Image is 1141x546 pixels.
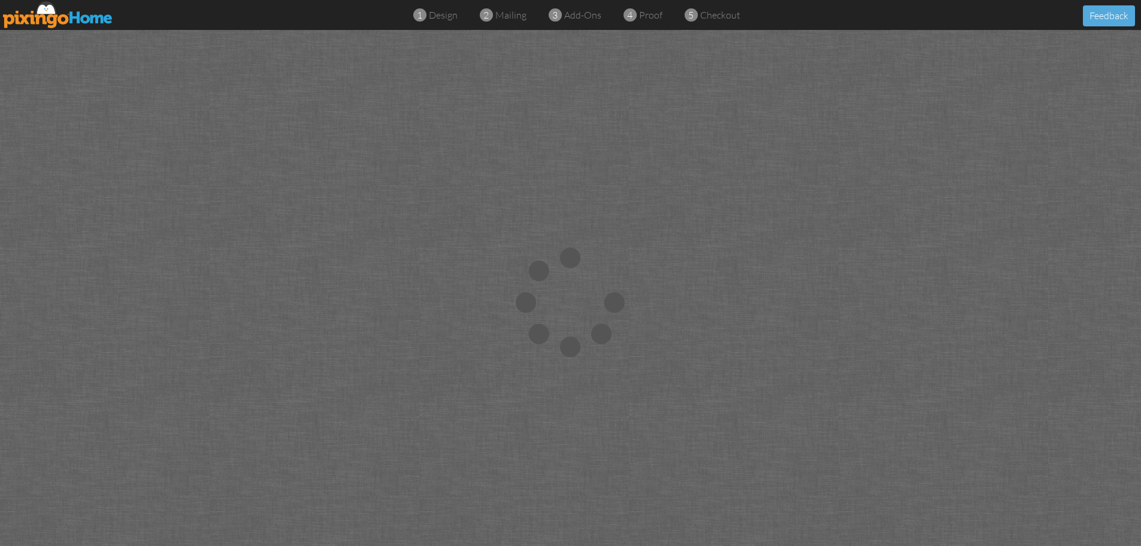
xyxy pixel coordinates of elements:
span: add-ons [564,9,601,21]
img: pixingo logo [3,1,113,28]
span: 3 [552,8,558,22]
span: mailing [495,9,526,21]
button: Feedback [1083,5,1135,26]
span: proof [639,9,662,21]
span: checkout [700,9,740,21]
span: 4 [627,8,632,22]
span: 1 [417,8,422,22]
span: 2 [483,8,489,22]
span: design [429,9,458,21]
span: 5 [688,8,694,22]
